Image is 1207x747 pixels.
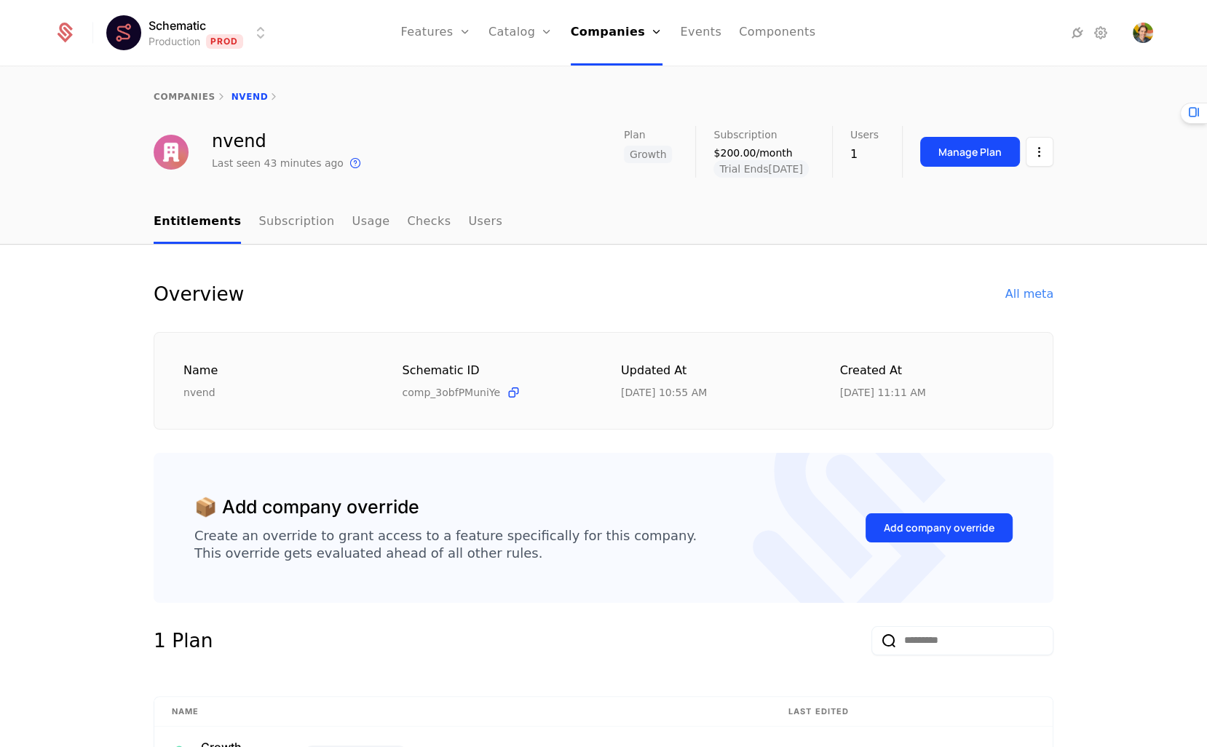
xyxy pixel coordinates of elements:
div: 📦 Add company override [194,494,419,521]
div: Production [149,34,200,49]
a: Users [468,201,502,244]
span: Growth [624,146,673,163]
div: Manage Plan [938,145,1002,159]
button: Manage Plan [920,137,1020,167]
span: Users [850,130,879,140]
div: Create an override to grant access to a feature specifically for this company. This override gets... [194,527,697,562]
div: Last seen 43 minutes ago [212,156,344,170]
a: Integrations [1069,24,1086,41]
div: Created at [840,362,1024,380]
a: Settings [1092,24,1109,41]
div: 1 [850,146,879,163]
div: 1 Plan [154,626,213,655]
button: Select action [1026,137,1053,167]
nav: Main [154,201,1053,244]
div: Schematic ID [403,362,587,379]
div: All meta [1005,285,1053,303]
div: 8/27/25, 11:11 AM [840,385,926,400]
th: Last edited [771,697,1053,727]
a: Subscription [258,201,334,244]
div: $200.00/month [713,146,808,160]
span: Prod [206,34,243,49]
span: comp_3obfPMuniYe [403,385,501,400]
span: Trial Ends [DATE] [713,160,808,178]
div: 9/4/25, 10:55 AM [621,385,707,400]
a: Entitlements [154,201,241,244]
img: nvend [154,135,189,170]
div: Name [183,362,368,380]
img: Schematic [106,15,141,50]
div: Overview [154,280,244,309]
div: nvend [212,133,364,150]
button: Select environment [111,17,269,49]
img: Ben Papillon [1133,23,1153,43]
ul: Choose Sub Page [154,201,502,244]
button: Open user button [1133,23,1153,43]
th: Name [154,697,771,727]
button: Add company override [866,513,1013,542]
span: Subscription [713,130,777,140]
a: Usage [352,201,390,244]
a: companies [154,92,215,102]
div: Add company override [884,521,994,535]
div: nvend [183,385,368,400]
div: Updated at [621,362,805,380]
span: Schematic [149,17,206,34]
span: Plan [624,130,646,140]
a: Checks [407,201,451,244]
